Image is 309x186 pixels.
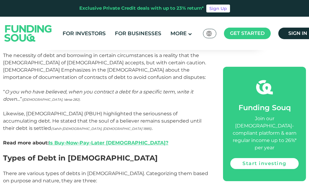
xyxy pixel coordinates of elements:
[79,5,204,12] div: Exclusive Private Credit deals with up to 23% return*
[3,154,209,163] h2: Types of Debt in [DEMOGRAPHIC_DATA]
[3,89,193,102] em: O you who have believed, when you contract a debt for a specific term, write it down
[61,29,107,39] a: For Investors
[3,81,209,103] p: “ …”
[288,30,307,36] span: Sign in
[113,29,163,39] a: For Businesses
[49,140,168,146] a: Is Buy-Now-Pay-Later [DEMOGRAPHIC_DATA]?
[206,31,212,36] img: SA Flag
[3,103,209,154] p: Likewise, [DEMOGRAPHIC_DATA] (PBUH) highlighted the seriousness of accumulating debt. He stated t...
[206,5,230,12] a: Sign Up
[51,127,152,131] span: (Sahih [DEMOGRAPHIC_DATA], [DEMOGRAPHIC_DATA] 1885)
[3,170,209,184] p: There are various types of debts in [DEMOGRAPHIC_DATA]. Categorizing them based on purpose and na...
[230,30,265,36] span: Get started
[230,115,299,151] div: Join our [DEMOGRAPHIC_DATA]-compliant platform & earn regular income up to 26%* per year
[3,52,209,81] p: The necessity of debt and borrowing in certain circumstances is a reality that the [DEMOGRAPHIC_D...
[3,140,168,146] strong: Read more about:
[230,158,299,169] a: Start investing
[239,103,291,112] span: Funding Souq
[22,98,81,102] span: ([DEMOGRAPHIC_DATA], Verse 282).
[170,30,187,36] span: More
[256,79,273,96] img: fsicon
